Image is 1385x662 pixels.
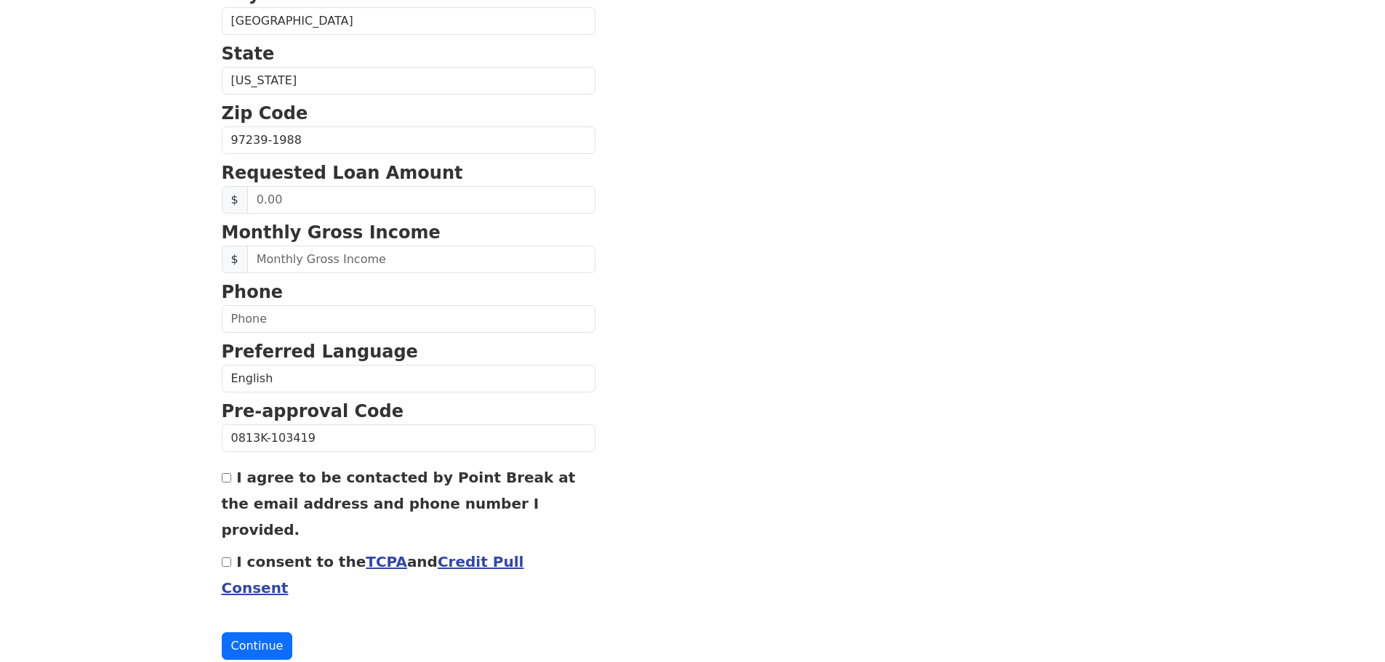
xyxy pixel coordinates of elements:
[222,342,418,362] strong: Preferred Language
[222,44,275,64] strong: State
[222,126,595,154] input: Zip Code
[222,632,293,660] button: Continue
[222,282,284,302] strong: Phone
[222,7,595,35] input: City
[222,219,595,246] p: Monthly Gross Income
[222,186,248,214] span: $
[222,103,308,124] strong: Zip Code
[222,305,595,333] input: Phone
[222,163,463,183] strong: Requested Loan Amount
[222,469,576,538] label: I agree to be contacted by Point Break at the email address and phone number I provided.
[366,553,407,570] a: TCPA
[222,246,248,273] span: $
[247,186,595,214] input: 0.00
[222,424,595,452] input: Pre-approval Code
[222,401,404,421] strong: Pre-approval Code
[222,553,524,597] label: I consent to the and
[247,246,595,273] input: Monthly Gross Income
